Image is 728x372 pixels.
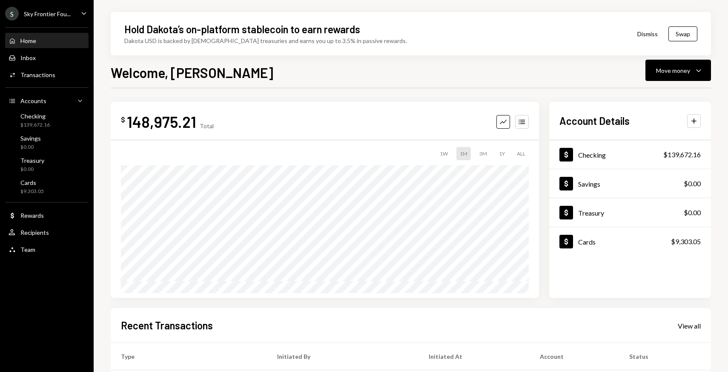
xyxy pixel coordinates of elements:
div: $0.00 [684,208,701,218]
div: $ [121,115,125,124]
h2: Account Details [559,114,630,128]
h2: Recent Transactions [121,318,213,332]
a: Cards$9,303.05 [5,176,89,197]
div: Sky Frontier Fou... [24,10,71,17]
div: $9,303.05 [671,236,701,247]
a: Checking$139,672.16 [549,140,711,169]
a: Savings$0.00 [5,132,89,153]
div: Cards [20,179,44,186]
div: Transactions [20,71,55,78]
div: 148,975.21 [127,112,196,131]
a: Rewards [5,208,89,223]
div: 1M [456,147,471,160]
div: Inbox [20,54,36,61]
a: Treasury$0.00 [549,198,711,227]
div: Savings [20,135,41,142]
a: Checking$139,672.16 [5,110,89,130]
button: Move money [645,60,711,81]
div: $139,672.16 [663,150,701,160]
a: Accounts [5,93,89,108]
a: Treasury$0.00 [5,154,89,175]
div: $139,672.16 [20,121,50,129]
th: Account [530,343,619,370]
a: Savings$0.00 [549,169,711,198]
div: $9,303.05 [20,188,44,195]
th: Status [619,343,711,370]
div: Treasury [20,157,44,164]
div: Move money [656,66,690,75]
a: Inbox [5,50,89,65]
div: Savings [578,180,600,188]
div: ALL [513,147,529,160]
a: Home [5,33,89,48]
div: Dakota USD is backed by [DEMOGRAPHIC_DATA] treasuries and earns you up to 3.5% in passive rewards. [124,36,407,45]
div: 3M [476,147,490,160]
th: Initiated By [267,343,418,370]
th: Initiated At [418,343,530,370]
div: Accounts [20,97,46,104]
div: 1W [436,147,451,160]
div: Checking [20,112,50,120]
a: Recipients [5,225,89,240]
div: S [5,7,19,20]
a: Transactions [5,67,89,82]
button: Swap [668,26,697,41]
div: Total [200,122,214,130]
div: View all [678,322,701,330]
div: Cards [578,238,596,246]
th: Type [111,343,267,370]
a: Cards$9,303.05 [549,227,711,256]
div: Team [20,246,35,253]
a: View all [678,321,701,330]
div: $0.00 [684,179,701,189]
div: Home [20,37,36,44]
div: Checking [578,151,606,159]
div: Recipients [20,229,49,236]
h1: Welcome, [PERSON_NAME] [111,64,273,81]
a: Team [5,242,89,257]
div: Rewards [20,212,44,219]
div: Hold Dakota’s on-platform stablecoin to earn rewards [124,22,360,36]
button: Dismiss [627,24,668,44]
div: $0.00 [20,144,41,151]
div: 1Y [496,147,508,160]
div: $0.00 [20,166,44,173]
div: Treasury [578,209,604,217]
